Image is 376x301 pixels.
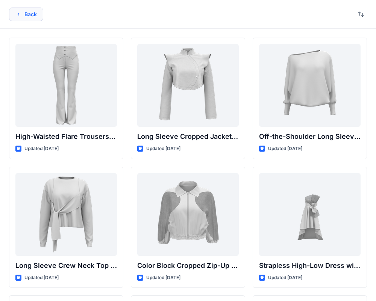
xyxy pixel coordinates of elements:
button: Back [9,8,43,21]
a: Color Block Cropped Zip-Up Jacket with Sheer Sleeves [137,173,239,256]
p: Off-the-Shoulder Long Sleeve Top [259,131,361,142]
a: High-Waisted Flare Trousers with Button Detail [15,44,117,127]
p: Color Block Cropped Zip-Up Jacket with Sheer Sleeves [137,260,239,271]
p: Strapless High-Low Dress with Side Bow Detail [259,260,361,271]
a: Long Sleeve Crew Neck Top with Asymmetrical Tie Detail [15,173,117,256]
p: Updated [DATE] [146,274,180,282]
p: Updated [DATE] [24,145,59,153]
p: High-Waisted Flare Trousers with Button Detail [15,131,117,142]
p: Updated [DATE] [268,145,302,153]
a: Long Sleeve Cropped Jacket with Mandarin Collar and Shoulder Detail [137,44,239,127]
p: Long Sleeve Cropped Jacket with Mandarin Collar and Shoulder Detail [137,131,239,142]
a: Strapless High-Low Dress with Side Bow Detail [259,173,361,256]
p: Long Sleeve Crew Neck Top with Asymmetrical Tie Detail [15,260,117,271]
p: Updated [DATE] [268,274,302,282]
p: Updated [DATE] [146,145,180,153]
p: Updated [DATE] [24,274,59,282]
a: Off-the-Shoulder Long Sleeve Top [259,44,361,127]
